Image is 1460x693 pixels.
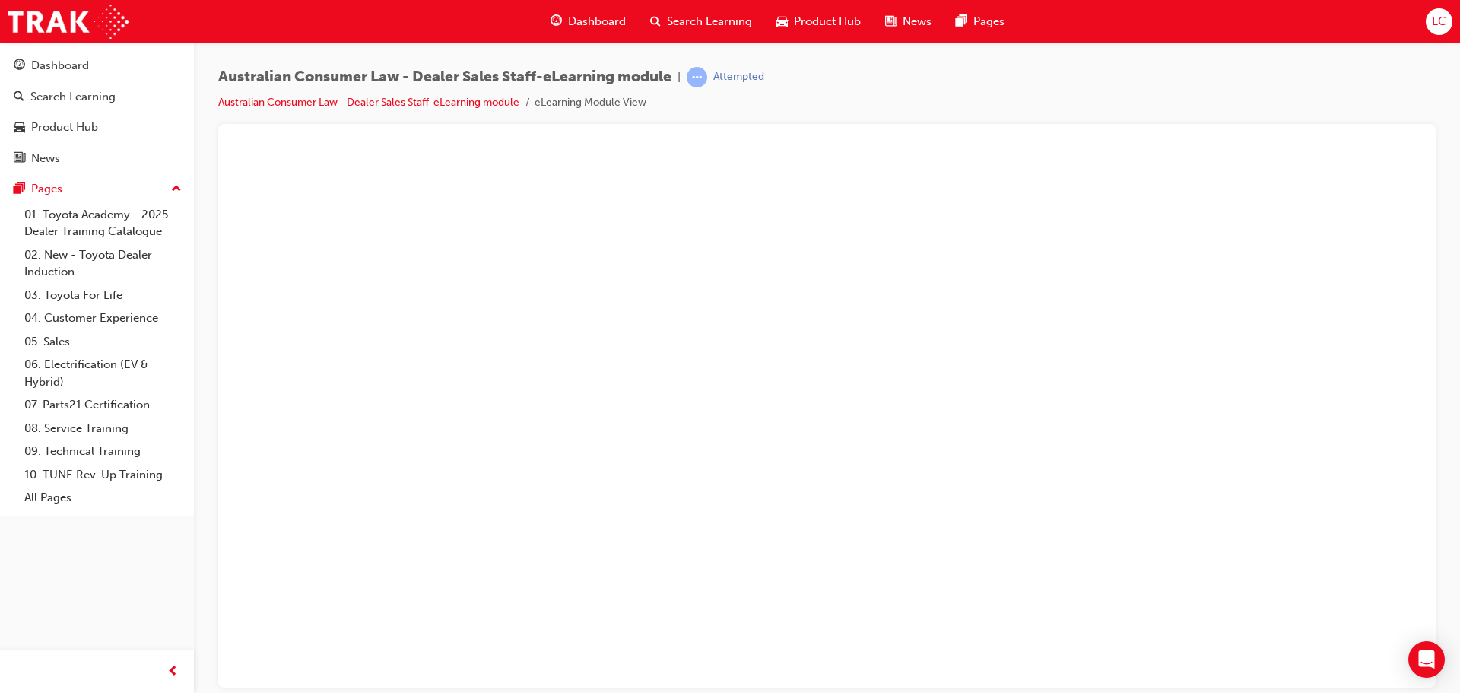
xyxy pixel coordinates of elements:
[638,6,764,37] a: search-iconSearch Learning
[18,307,188,330] a: 04. Customer Experience
[14,59,25,73] span: guage-icon
[6,83,188,111] a: Search Learning
[18,243,188,284] a: 02. New - Toyota Dealer Induction
[218,96,519,109] a: Australian Consumer Law - Dealer Sales Staff-eLearning module
[687,67,707,87] span: learningRecordVerb_ATTEMPT-icon
[956,12,967,31] span: pages-icon
[1432,13,1446,30] span: LC
[31,180,62,198] div: Pages
[551,12,562,31] span: guage-icon
[18,203,188,243] a: 01. Toyota Academy - 2025 Dealer Training Catalogue
[538,6,638,37] a: guage-iconDashboard
[650,12,661,31] span: search-icon
[794,13,861,30] span: Product Hub
[6,52,188,80] a: Dashboard
[18,463,188,487] a: 10. TUNE Rev-Up Training
[18,417,188,440] a: 08. Service Training
[18,284,188,307] a: 03. Toyota For Life
[713,70,764,84] div: Attempted
[6,175,188,203] button: Pages
[667,13,752,30] span: Search Learning
[167,663,179,682] span: prev-icon
[535,94,646,112] li: eLearning Module View
[6,113,188,141] a: Product Hub
[218,68,671,86] span: Australian Consumer Law - Dealer Sales Staff-eLearning module
[8,5,129,39] img: Trak
[764,6,873,37] a: car-iconProduct Hub
[873,6,944,37] a: news-iconNews
[14,91,24,104] span: search-icon
[568,13,626,30] span: Dashboard
[31,57,89,75] div: Dashboard
[18,486,188,510] a: All Pages
[18,330,188,354] a: 05. Sales
[31,119,98,136] div: Product Hub
[30,88,116,106] div: Search Learning
[903,13,932,30] span: News
[14,183,25,196] span: pages-icon
[6,49,188,175] button: DashboardSearch LearningProduct HubNews
[31,150,60,167] div: News
[1426,8,1452,35] button: LC
[14,152,25,166] span: news-icon
[944,6,1017,37] a: pages-iconPages
[885,12,897,31] span: news-icon
[14,121,25,135] span: car-icon
[973,13,1005,30] span: Pages
[6,145,188,173] a: News
[1408,641,1445,678] div: Open Intercom Messenger
[776,12,788,31] span: car-icon
[171,180,182,199] span: up-icon
[18,393,188,417] a: 07. Parts21 Certification
[18,440,188,463] a: 09. Technical Training
[678,68,681,86] span: |
[18,353,188,393] a: 06. Electrification (EV & Hybrid)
